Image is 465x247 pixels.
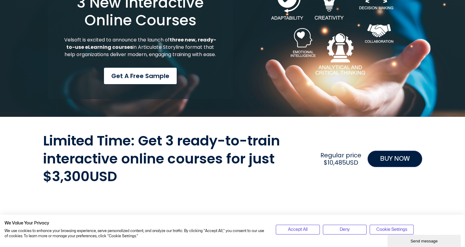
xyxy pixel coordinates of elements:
button: Accept all cookies [276,225,319,234]
iframe: chat widget [387,234,462,247]
span: BUY NOW [380,154,410,164]
h2: Limited Time: Get 3 ready-to-train interactive online courses for just $3,300USD [43,132,315,186]
a: BUY NOW [367,151,422,167]
span: Accept All [288,226,308,233]
span: Get a Free Sample [111,71,169,81]
button: Adjust cookie preferences [370,225,413,234]
span: Deny [340,226,350,233]
p: We use cookies to enhance your browsing experience, serve personalized content, and analyze our t... [5,228,267,239]
h2: We Value Your Privacy [5,220,267,226]
a: Get a Free Sample [104,67,177,84]
h2: Regular price $10,485USD [317,152,364,166]
button: Deny all cookies [323,225,367,234]
p: Velsoft is excited to announce the launch of in Articulate Storyline format that help organizatio... [62,36,219,58]
span: Cookie Settings [376,226,407,233]
strong: three new, ready-to-use eLearning courses [66,36,216,51]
